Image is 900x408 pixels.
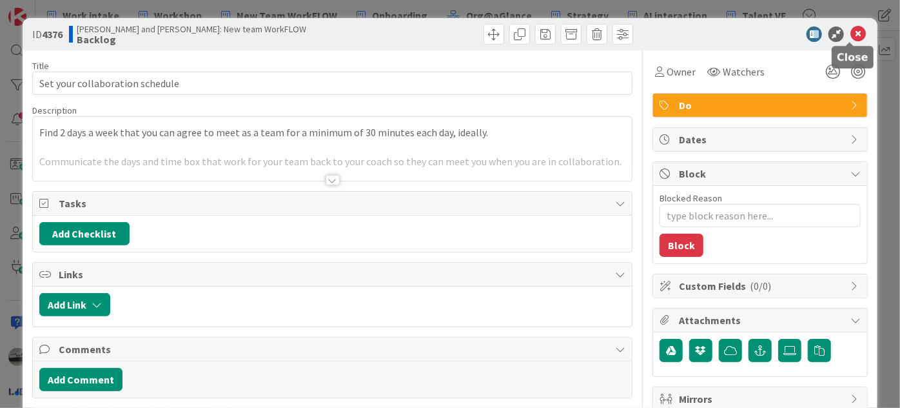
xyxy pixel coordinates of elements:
[32,26,63,42] span: ID
[750,280,771,292] span: ( 0/0 )
[679,132,844,147] span: Dates
[32,60,49,72] label: Title
[59,342,609,357] span: Comments
[667,64,696,79] span: Owner
[32,72,632,95] input: type card name here...
[39,125,625,140] p: Find 2 days a week that you can agree to meet as a team for a minimum of 30 minutes each day, ide...
[39,222,130,245] button: Add Checklist
[59,196,609,211] span: Tasks
[679,278,844,294] span: Custom Fields
[723,64,765,79] span: Watchers
[660,192,722,204] label: Blocked Reason
[679,97,844,113] span: Do
[39,368,122,391] button: Add Comment
[679,166,844,181] span: Block
[77,34,306,45] b: Backlog
[32,105,77,116] span: Description
[39,293,110,316] button: Add Link
[679,391,844,407] span: Mirrors
[77,24,306,34] span: [PERSON_NAME] and [PERSON_NAME]: New team WorkFLOW
[42,28,63,41] b: 4376
[679,312,844,328] span: Attachments
[837,51,868,63] h5: Close
[660,234,703,257] button: Block
[59,267,609,282] span: Links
